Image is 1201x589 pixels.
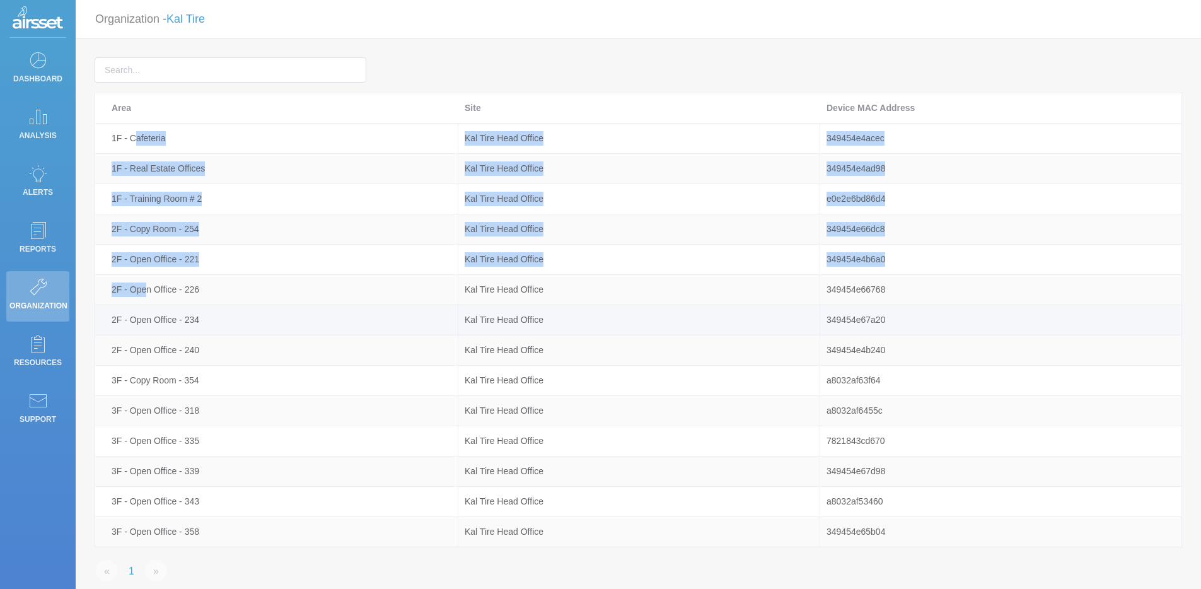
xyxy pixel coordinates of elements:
div: Kal Tire Head Office [458,494,820,509]
div: a8032af6455c [820,404,1181,418]
div: a8032af53460 [820,494,1181,509]
a: Alerts [6,158,69,208]
a: 1 [120,560,142,582]
div: 349454e67d98 [820,464,1181,479]
div: Kal Tire Head Office [458,525,820,539]
div: Area [105,101,458,115]
div: 3F - Open Office - 358 [105,525,458,539]
p: Organization - [95,8,205,31]
div: 349454e4ad98 [820,161,1181,176]
div: 349454e66768 [820,283,1181,297]
div: Kal Tire Head Office [458,192,820,206]
a: Resources [6,328,69,378]
div: Kal Tire Head Office [458,283,820,297]
div: 349454e4acec [820,131,1181,146]
div: 1F - Cafeteria [105,131,458,146]
a: Dashboard [6,44,69,95]
p: Reports [9,240,66,259]
div: 2F - Open Office - 234 [105,313,458,327]
div: Kal Tire Head Office [458,434,820,448]
div: Kal Tire Head Office [458,222,820,236]
a: Analysis [6,101,69,151]
div: 349454e65b04 [820,525,1181,539]
div: 3F - Open Office - 335 [105,434,458,448]
div: 349454e66dc8 [820,222,1181,236]
div: Kal Tire Head Office [458,161,820,176]
div: Kal Tire Head Office [458,373,820,388]
div: 2F - Copy Room - 254 [105,222,458,236]
div: 7821843cd670 [820,434,1181,448]
div: 3F - Copy Room - 354 [105,373,458,388]
a: Support [6,385,69,435]
div: 2F - Open Office - 226 [105,283,458,297]
div: Kal Tire Head Office [458,404,820,418]
div: 2F - Open Office - 240 [105,343,458,358]
div: Kal Tire Head Office [458,464,820,479]
div: 349454e67a20 [820,313,1181,327]
p: Resources [9,353,66,372]
div: Kal Tire Head Office [458,343,820,358]
p: Alerts [9,183,66,202]
div: Site [458,101,820,115]
a: Organization [6,271,69,322]
div: 3F - Open Office - 339 [105,464,458,479]
a: Kal Tire [166,13,205,25]
a: Reports [6,214,69,265]
div: Kal Tire Head Office [458,131,820,146]
p: Analysis [9,126,66,145]
img: Logo [13,6,63,32]
div: 3F - Open Office - 318 [105,404,458,418]
div: e0e2e6bd86d4 [820,192,1181,206]
div: 349454e4b240 [820,343,1181,358]
p: Dashboard [9,69,66,88]
p: Support [9,410,66,429]
input: Search... [95,57,366,83]
div: 1F - Real Estate Offices [105,161,458,176]
div: 2F - Open Office - 221 [105,252,458,267]
div: Device MAC Address [820,101,1182,115]
div: 1F - Training Room # 2 [105,192,458,206]
div: Kal Tire Head Office [458,313,820,327]
div: Kal Tire Head Office [458,252,820,267]
div: a8032af63f64 [820,373,1181,388]
div: 349454e4b6a0 [820,252,1181,267]
p: Organization [9,296,66,315]
div: 3F - Open Office - 343 [105,494,458,509]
